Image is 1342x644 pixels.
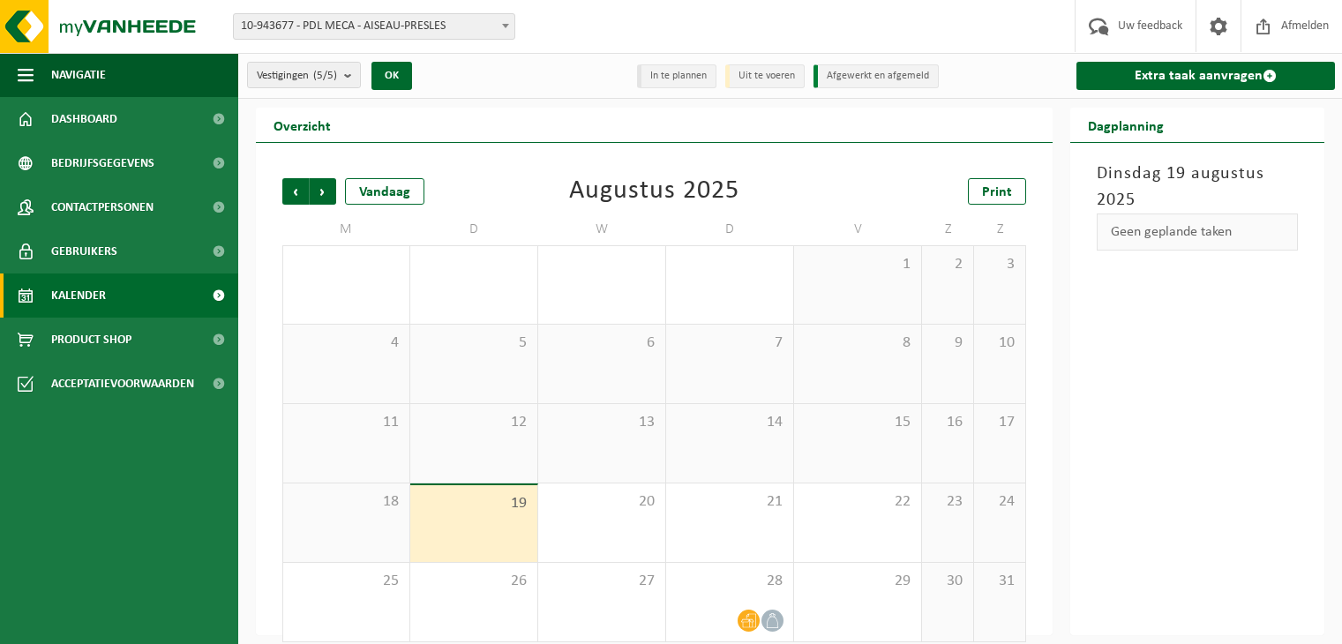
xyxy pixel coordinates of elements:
[547,572,656,591] span: 27
[794,213,922,245] td: V
[51,53,106,97] span: Navigatie
[292,492,401,512] span: 18
[233,13,515,40] span: 10-943677 - PDL MECA - AISEAU-PRESLES
[256,108,349,142] h2: Overzicht
[675,572,784,591] span: 28
[547,413,656,432] span: 13
[803,255,912,274] span: 1
[1076,62,1335,90] a: Extra taak aanvragen
[675,413,784,432] span: 14
[982,185,1012,199] span: Print
[292,413,401,432] span: 11
[371,62,412,90] button: OK
[51,97,117,141] span: Dashboard
[257,63,337,89] span: Vestigingen
[922,213,974,245] td: Z
[51,141,154,185] span: Bedrijfsgegevens
[968,178,1026,205] a: Print
[313,70,337,81] count: (5/5)
[931,572,964,591] span: 30
[51,318,131,362] span: Product Shop
[282,178,309,205] span: Vorige
[803,413,912,432] span: 15
[803,333,912,353] span: 8
[292,333,401,353] span: 4
[725,64,805,88] li: Uit te voeren
[247,62,361,88] button: Vestigingen(5/5)
[419,494,529,513] span: 19
[419,572,529,591] span: 26
[931,492,964,512] span: 23
[974,213,1026,245] td: Z
[51,273,106,318] span: Kalender
[983,413,1016,432] span: 17
[983,572,1016,591] span: 31
[419,333,529,353] span: 5
[983,333,1016,353] span: 10
[419,413,529,432] span: 12
[1097,161,1298,213] h3: Dinsdag 19 augustus 2025
[675,492,784,512] span: 21
[292,572,401,591] span: 25
[547,333,656,353] span: 6
[51,362,194,406] span: Acceptatievoorwaarden
[547,492,656,512] span: 20
[282,213,410,245] td: M
[931,413,964,432] span: 16
[1070,108,1181,142] h2: Dagplanning
[675,333,784,353] span: 7
[931,333,964,353] span: 9
[569,178,739,205] div: Augustus 2025
[803,492,912,512] span: 22
[310,178,336,205] span: Volgende
[410,213,538,245] td: D
[538,213,666,245] td: W
[1097,213,1298,251] div: Geen geplande taken
[666,213,794,245] td: D
[803,572,912,591] span: 29
[234,14,514,39] span: 10-943677 - PDL MECA - AISEAU-PRESLES
[931,255,964,274] span: 2
[637,64,716,88] li: In te plannen
[983,492,1016,512] span: 24
[51,185,154,229] span: Contactpersonen
[51,229,117,273] span: Gebruikers
[345,178,424,205] div: Vandaag
[983,255,1016,274] span: 3
[813,64,939,88] li: Afgewerkt en afgemeld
